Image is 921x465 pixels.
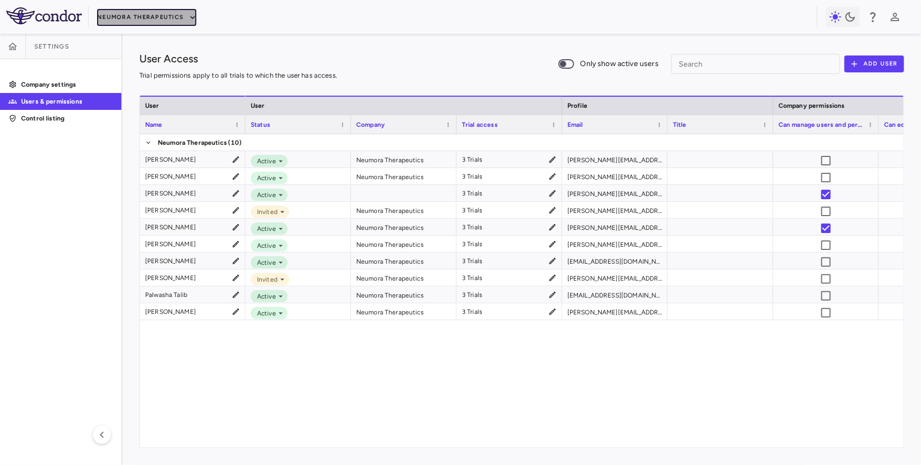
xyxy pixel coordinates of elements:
[351,253,457,269] div: Neumora Therapeutics
[139,51,198,67] h1: User Access
[253,190,276,200] span: Active
[462,202,482,219] div: 3 Trials
[21,80,113,89] p: Company settings
[97,9,196,26] button: Neumora Therapeutics
[145,121,163,128] span: Name
[145,151,196,168] div: [PERSON_NAME]
[145,269,196,286] div: [PERSON_NAME]
[253,309,276,318] span: Active
[562,303,668,320] div: [PERSON_NAME][EMAIL_ADDRESS][PERSON_NAME][DOMAIN_NAME]
[562,202,668,218] div: [PERSON_NAME][EMAIL_ADDRESS][PERSON_NAME][DOMAIN_NAME]
[251,121,270,128] span: Status
[21,97,113,106] p: Users & permissions
[562,151,668,168] div: [PERSON_NAME][EMAIL_ADDRESS][PERSON_NAME][DOMAIN_NAME]
[462,168,482,185] div: 3 Trials
[567,102,587,109] span: Profile
[139,71,337,80] p: Trial permissions apply to all trials to which the user has access.
[462,236,482,253] div: 3 Trials
[562,219,668,235] div: [PERSON_NAME][EMAIL_ADDRESS][PERSON_NAME][DOMAIN_NAME]
[351,236,457,252] div: Neumora Therapeutics
[253,275,278,284] span: Invited
[778,102,845,109] span: Company permissions
[21,114,113,123] p: Control listing
[145,303,196,320] div: [PERSON_NAME]
[251,102,265,109] span: User
[351,219,457,235] div: Neumora Therapeutics
[145,236,196,253] div: [PERSON_NAME]
[253,156,276,166] span: Active
[462,151,482,168] div: 3 Trials
[351,168,457,184] div: Neumora Therapeutics
[351,286,457,303] div: Neumora Therapeutics
[145,102,159,109] span: User
[562,185,668,201] div: [PERSON_NAME][EMAIL_ADDRESS][PERSON_NAME][DOMAIN_NAME]
[462,185,482,202] div: 3 Trials
[462,303,482,320] div: 3 Trials
[145,286,187,303] div: Palwasha Talib
[145,168,196,185] div: [PERSON_NAME]
[228,134,242,151] span: (10)
[581,58,659,70] span: Only show active users
[253,173,276,183] span: Active
[562,269,668,286] div: [PERSON_NAME][EMAIL_ADDRESS][PERSON_NAME][DOMAIN_NAME]
[253,207,278,217] span: Invited
[145,202,196,219] div: [PERSON_NAME]
[351,269,457,286] div: Neumora Therapeutics
[844,55,904,72] button: Add User
[462,269,482,286] div: 3 Trials
[562,286,668,303] div: [EMAIL_ADDRESS][DOMAIN_NAME]
[567,121,583,128] span: Email
[145,219,196,236] div: [PERSON_NAME]
[462,219,482,236] div: 3 Trials
[253,292,276,301] span: Active
[253,224,276,234] span: Active
[778,121,864,128] span: Can manage users and permissions
[6,7,82,24] img: logo-full-SnFGN8VE.png
[351,151,457,168] div: Neumora Therapeutics
[145,253,196,269] div: [PERSON_NAME]
[253,241,276,250] span: Active
[562,253,668,269] div: [EMAIL_ADDRESS][DOMAIN_NAME]
[145,185,196,202] div: [PERSON_NAME]
[351,303,457,320] div: Neumora Therapeutics
[253,258,276,267] span: Active
[158,134,227,151] span: Neumora Therapeutics
[462,286,482,303] div: 3 Trials
[462,253,482,269] div: 3 Trials
[356,121,385,128] span: Company
[562,168,668,184] div: [PERSON_NAME][EMAIL_ADDRESS][PERSON_NAME][DOMAIN_NAME]
[673,121,687,128] span: Title
[562,236,668,252] div: [PERSON_NAME][EMAIL_ADDRESS][PERSON_NAME][DOMAIN_NAME]
[351,202,457,218] div: Neumora Therapeutics
[462,121,498,128] span: Trial access
[34,42,69,51] span: Settings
